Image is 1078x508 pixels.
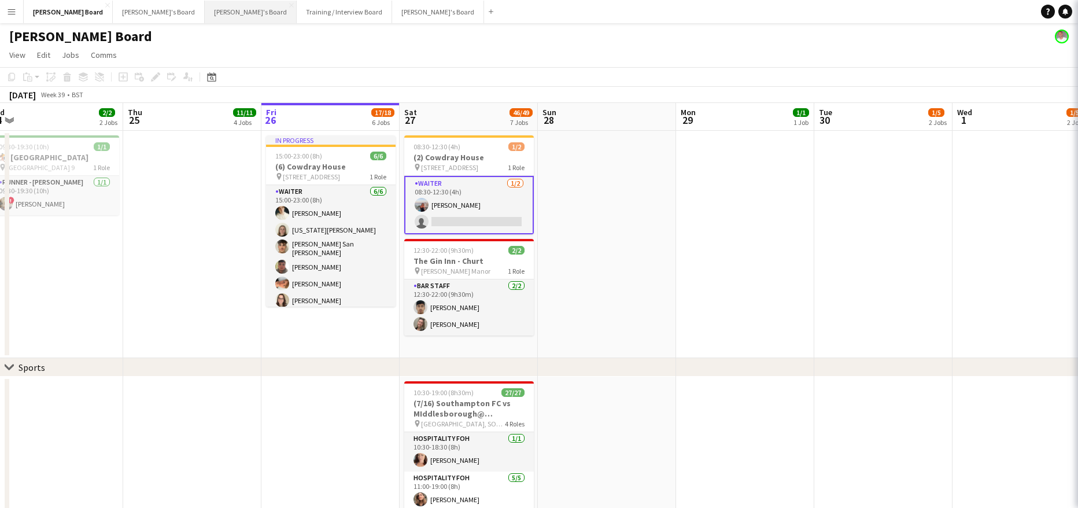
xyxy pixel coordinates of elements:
[508,246,525,255] span: 2/2
[404,239,534,336] app-job-card: 12:30-22:00 (9h30m)2/2The Gin Inn - Churt [PERSON_NAME] Manor1 RoleBAR STAFF2/212:30-22:00 (9h30m...
[266,135,396,145] div: In progress
[414,246,474,255] span: 12:30-22:00 (9h30m)
[679,113,696,127] span: 29
[404,152,534,163] h3: (2) Cowdray House
[19,362,45,373] div: Sports
[510,108,533,117] span: 46/49
[817,113,832,127] span: 30
[414,388,474,397] span: 10:30-19:00 (8h30m)
[113,1,205,23] button: [PERSON_NAME]'s Board
[283,172,340,181] span: [STREET_ADDRESS]
[8,197,14,204] span: !
[793,118,808,127] div: 1 Job
[421,419,505,428] span: [GEOGRAPHIC_DATA], SO14 5FP
[501,388,525,397] span: 27/27
[91,50,117,60] span: Comms
[421,163,478,172] span: [STREET_ADDRESS]
[72,90,83,99] div: BST
[266,185,396,312] app-card-role: Waiter6/615:00-23:00 (8h)[PERSON_NAME][US_STATE][PERSON_NAME][PERSON_NAME] San [PERSON_NAME][PERS...
[372,118,394,127] div: 6 Jobs
[793,108,809,117] span: 1/1
[93,163,110,172] span: 1 Role
[297,1,392,23] button: Training / Interview Board
[404,432,534,472] app-card-role: Hospitality FOH1/110:30-18:30 (8h)[PERSON_NAME]
[1055,30,1069,43] app-user-avatar: Jakub Zalibor
[5,47,30,62] a: View
[957,107,972,117] span: Wed
[264,113,276,127] span: 26
[275,152,322,160] span: 15:00-23:00 (8h)
[266,107,276,117] span: Fri
[94,142,110,151] span: 1/1
[9,89,36,101] div: [DATE]
[234,118,256,127] div: 4 Jobs
[24,1,113,23] button: [PERSON_NAME] Board
[392,1,484,23] button: [PERSON_NAME]'s Board
[505,419,525,428] span: 4 Roles
[62,50,79,60] span: Jobs
[404,256,534,266] h3: The Gin Inn - Churt
[86,47,121,62] a: Comms
[404,135,534,234] app-job-card: 08:30-12:30 (4h)1/2(2) Cowdray House [STREET_ADDRESS]1 RoleWaiter1/208:30-12:30 (4h)[PERSON_NAME]
[266,135,396,307] app-job-card: In progress15:00-23:00 (8h)6/6(6) Cowdray House [STREET_ADDRESS]1 RoleWaiter6/615:00-23:00 (8h)[P...
[126,113,142,127] span: 25
[510,118,532,127] div: 7 Jobs
[928,108,944,117] span: 1/5
[32,47,55,62] a: Edit
[955,113,972,127] span: 1
[370,152,386,160] span: 6/6
[38,90,67,99] span: Week 39
[404,279,534,336] app-card-role: BAR STAFF2/212:30-22:00 (9h30m)[PERSON_NAME][PERSON_NAME]
[929,118,947,127] div: 2 Jobs
[421,267,490,275] span: [PERSON_NAME] Manor
[404,107,417,117] span: Sat
[57,47,84,62] a: Jobs
[266,161,396,172] h3: (6) Cowdray House
[205,1,297,23] button: [PERSON_NAME]'s Board
[681,107,696,117] span: Mon
[819,107,832,117] span: Tue
[508,267,525,275] span: 1 Role
[370,172,386,181] span: 1 Role
[37,50,50,60] span: Edit
[233,108,256,117] span: 11/11
[9,50,25,60] span: View
[99,118,117,127] div: 2 Jobs
[9,28,152,45] h1: [PERSON_NAME] Board
[6,163,75,172] span: [GEOGRAPHIC_DATA] 9
[414,142,460,151] span: 08:30-12:30 (4h)
[128,107,142,117] span: Thu
[403,113,417,127] span: 27
[371,108,394,117] span: 17/18
[508,142,525,151] span: 1/2
[508,163,525,172] span: 1 Role
[99,108,115,117] span: 2/2
[404,176,534,234] app-card-role: Waiter1/208:30-12:30 (4h)[PERSON_NAME]
[542,107,556,117] span: Sun
[541,113,556,127] span: 28
[404,398,534,419] h3: (7/16) Southampton FC vs MIddlesborough@ [GEOGRAPHIC_DATA]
